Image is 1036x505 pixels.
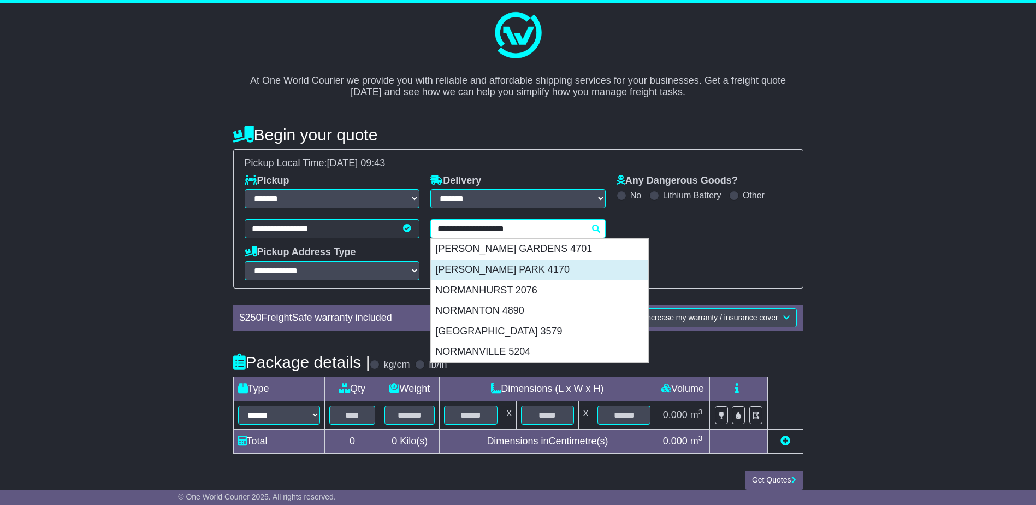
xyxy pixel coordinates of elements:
sup: 3 [698,408,703,416]
label: kg/cm [383,359,410,371]
div: NORMANHURST 2076 [431,280,648,301]
label: Pickup Address Type [245,246,356,259]
span: [DATE] 09:43 [327,157,386,168]
label: lb/in [429,359,447,371]
div: $ FreightSafe warranty included [234,312,549,324]
div: NORMANTON 4890 [431,301,648,321]
label: No [630,190,641,201]
div: [GEOGRAPHIC_DATA] 3579 [431,321,648,342]
label: Any Dangerous Goods? [617,175,738,187]
div: [PERSON_NAME] PARK 4170 [431,260,648,280]
label: Pickup [245,175,289,187]
span: 0.000 [663,409,688,420]
button: Get Quotes [745,471,803,490]
td: 0 [324,430,380,454]
p: At One World Courier we provide you with reliable and affordable shipping services for your busin... [244,63,792,98]
span: © One World Courier 2025. All rights reserved. [178,492,336,501]
label: Other [743,190,765,201]
span: Increase my warranty / insurance cover [644,313,778,322]
img: One World Courier Logo - great freight rates [490,8,545,63]
div: [PERSON_NAME] GARDENS 4701 [431,239,648,260]
span: m [690,409,703,420]
td: x [579,401,593,430]
span: 0 [392,436,397,447]
div: Pickup Local Time: [239,157,797,169]
td: Type [233,377,324,401]
h4: Package details | [233,353,370,371]
span: 0.000 [663,436,688,447]
td: Total [233,430,324,454]
span: 250 [245,312,262,323]
td: Dimensions in Centimetre(s) [440,430,655,454]
td: Dimensions (L x W x H) [440,377,655,401]
label: Delivery [430,175,481,187]
div: NORMANVILLE 5204 [431,342,648,362]
span: m [690,436,703,447]
h4: Begin your quote [233,126,803,144]
button: Increase my warranty / insurance cover [637,308,796,327]
label: Lithium Battery [663,190,721,201]
td: Kilo(s) [380,430,440,454]
td: x [502,401,516,430]
td: Qty [324,377,380,401]
td: Weight [380,377,440,401]
a: Add new item [780,436,790,447]
sup: 3 [698,434,703,442]
td: Volume [655,377,710,401]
